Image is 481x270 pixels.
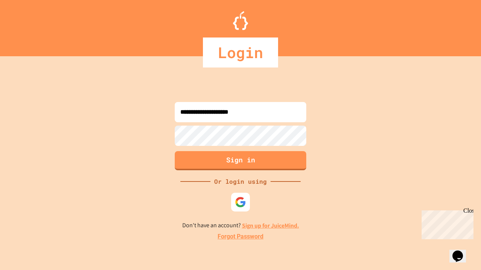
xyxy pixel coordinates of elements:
iframe: chat widget [449,240,473,262]
div: Chat with us now!Close [3,3,52,48]
div: Or login using [210,177,271,186]
button: Sign in [175,151,306,170]
img: google-icon.svg [235,196,246,208]
a: Sign up for JuiceMind. [242,222,299,229]
p: Don't have an account? [182,221,299,230]
div: Login [203,37,278,67]
iframe: chat widget [419,207,473,239]
a: Forgot Password [218,232,263,241]
img: Logo.svg [233,11,248,30]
